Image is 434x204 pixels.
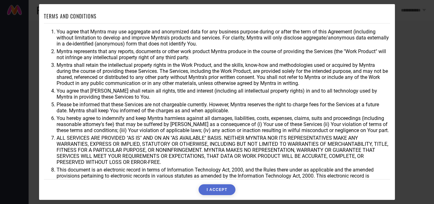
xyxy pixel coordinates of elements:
[57,48,390,60] li: Myntra represents that any reports, documents or other work product Myntra produce in the course ...
[57,115,390,133] li: You hereby agree to indemnify and keep Myntra harmless against all damages, liabilities, costs, e...
[57,102,390,114] li: Please be informed that these Services are not chargeable currently. However, Myntra reserves the...
[44,12,97,20] h1: TERMS AND CONDITIONS
[57,88,390,100] li: You agree that [PERSON_NAME] shall retain all rights, title and interest (including all intellect...
[57,167,390,185] li: This document is an electronic record in terms of Information Technology Act, 2000, and the Rules...
[57,62,390,86] li: Myntra shall retain the intellectual property rights in the Work Product, and the skills, know-ho...
[57,29,390,47] li: You agree that Myntra may use aggregate and anonymized data for any business purpose during or af...
[199,184,235,195] button: I ACCEPT
[57,135,390,165] li: ALL SERVICES ARE PROVIDED "AS IS" AND ON AN "AS AVAILABLE" BASIS. NEITHER MYNTRA NOR ITS REPRESEN...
